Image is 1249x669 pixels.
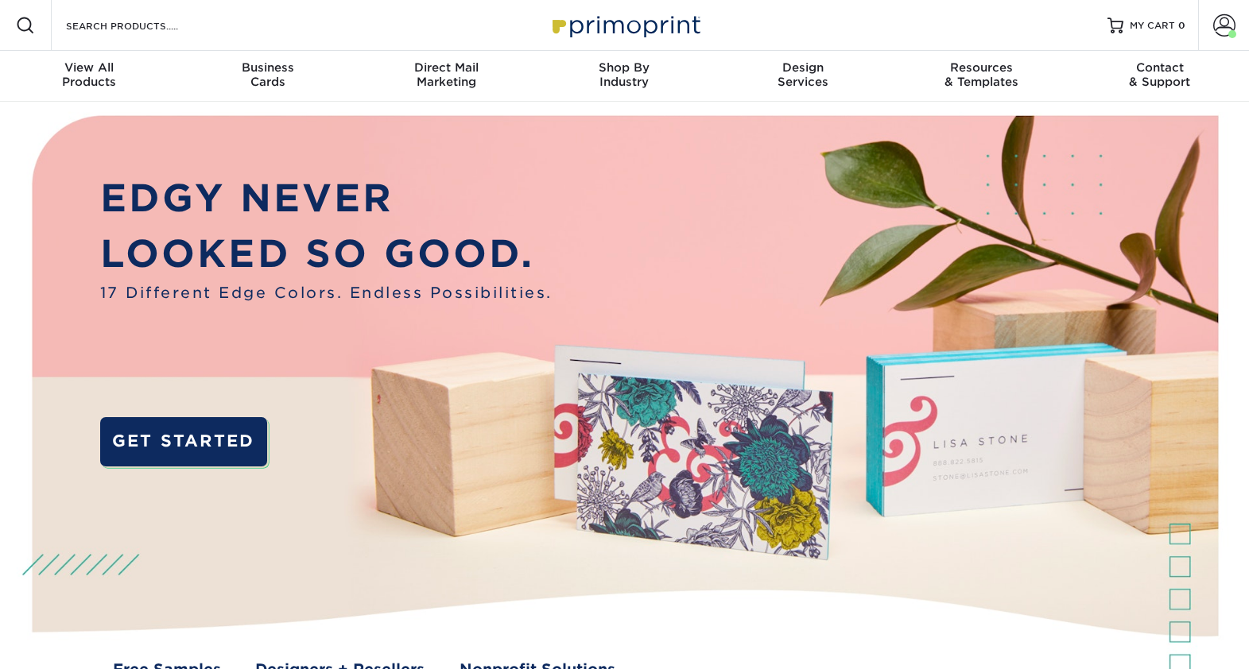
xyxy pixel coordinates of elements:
[892,51,1070,102] a: Resources& Templates
[714,60,892,75] span: Design
[64,16,219,35] input: SEARCH PRODUCTS.....
[178,60,356,89] div: Cards
[1130,19,1175,33] span: MY CART
[892,60,1070,89] div: & Templates
[892,60,1070,75] span: Resources
[1071,60,1249,75] span: Contact
[100,417,267,466] a: GET STARTED
[714,51,892,102] a: DesignServices
[535,60,713,89] div: Industry
[535,51,713,102] a: Shop ByIndustry
[535,60,713,75] span: Shop By
[178,51,356,102] a: BusinessCards
[1071,51,1249,102] a: Contact& Support
[100,282,553,304] span: 17 Different Edge Colors. Endless Possibilities.
[1071,60,1249,89] div: & Support
[100,170,553,226] p: EDGY NEVER
[1178,20,1185,31] span: 0
[357,51,535,102] a: Direct MailMarketing
[545,8,704,42] img: Primoprint
[357,60,535,75] span: Direct Mail
[178,60,356,75] span: Business
[714,60,892,89] div: Services
[100,226,553,282] p: LOOKED SO GOOD.
[357,60,535,89] div: Marketing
